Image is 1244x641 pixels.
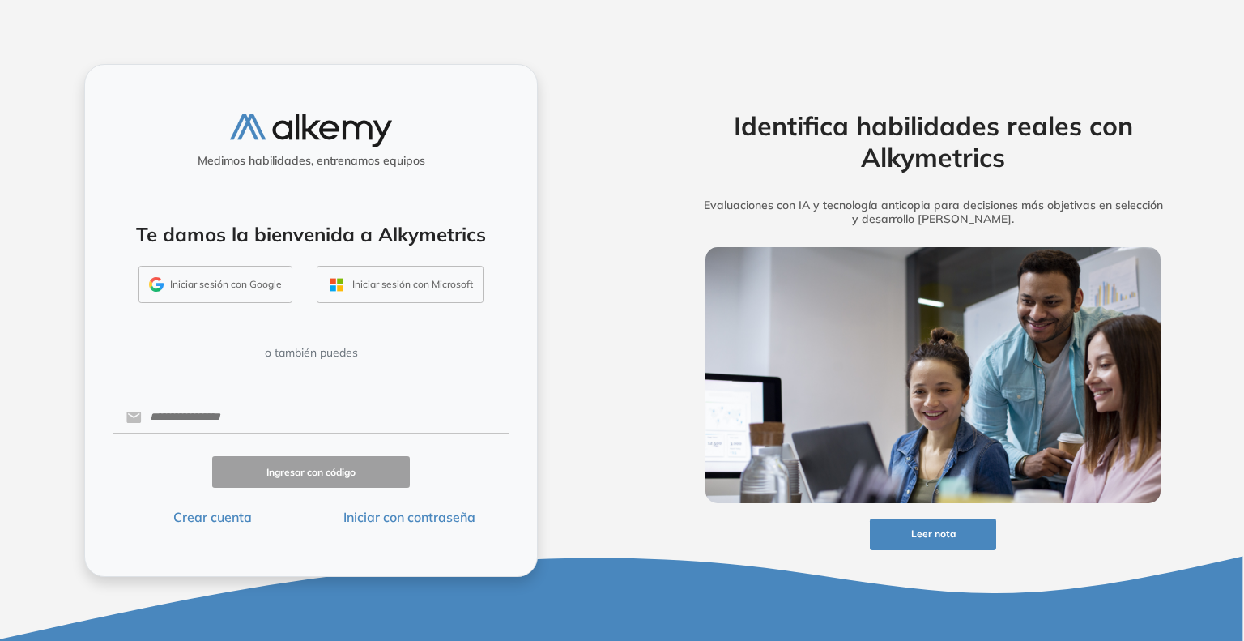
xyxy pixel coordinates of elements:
[1163,563,1244,641] iframe: Chat Widget
[327,276,346,294] img: OUTLOOK_ICON
[149,277,164,292] img: GMAIL_ICON
[138,266,292,303] button: Iniciar sesión con Google
[680,199,1186,226] h5: Evaluaciones con IA y tecnología anticopia para decisiones más objetivas en selección y desarroll...
[311,507,509,527] button: Iniciar con contraseña
[92,154,530,168] h5: Medimos habilidades, entrenamos equipos
[705,247,1161,503] img: img-more-info
[212,456,410,488] button: Ingresar con código
[680,110,1186,173] h2: Identifica habilidades reales con Alkymetrics
[265,344,358,361] span: o también puedes
[106,223,516,246] h4: Te damos la bienvenida a Alkymetrics
[317,266,484,303] button: Iniciar sesión con Microsoft
[870,519,996,550] button: Leer nota
[1163,563,1244,641] div: Widget de chat
[113,507,311,527] button: Crear cuenta
[230,114,392,147] img: logo-alkemy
